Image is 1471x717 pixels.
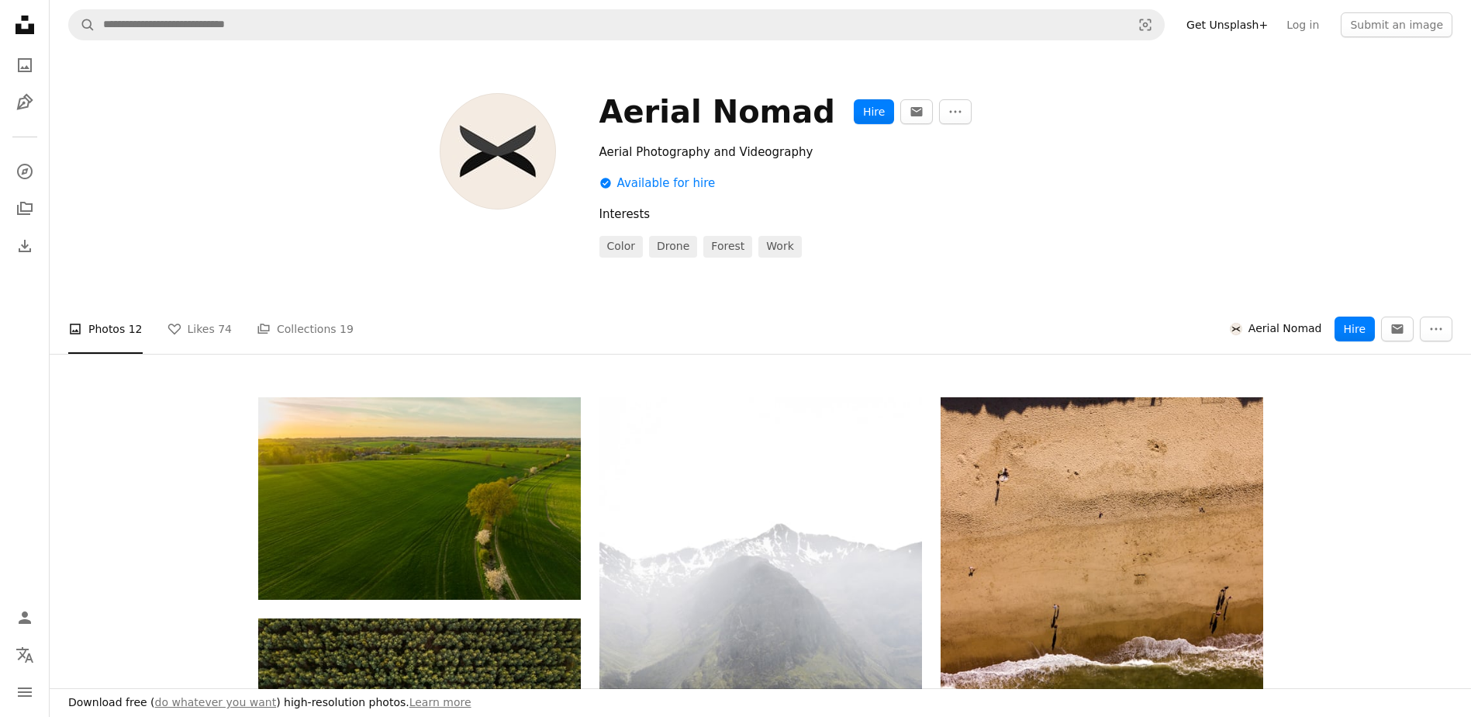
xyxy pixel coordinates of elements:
[1341,12,1452,37] button: Submit an image
[9,230,40,262] a: Download History
[257,304,354,354] a: Collections 19
[167,304,233,354] a: Likes 74
[9,639,40,670] button: Language
[1277,12,1328,37] a: Log in
[68,9,1165,40] form: Find visuals sitewide
[1381,317,1414,341] button: Message Aerial
[9,50,40,81] a: Photos
[1127,10,1164,40] button: Visual search
[9,156,40,187] a: Explore
[703,236,752,258] a: forest
[599,677,922,691] a: high angle view photography of mountains
[599,174,716,192] div: Available for hire
[599,93,835,130] div: Aerial Nomad
[758,236,801,258] a: work
[9,602,40,633] a: Log in / Sign up
[340,320,354,338] span: 19
[409,696,471,708] a: Learn more
[1177,12,1277,37] a: Get Unsplash+
[939,99,972,124] button: More Actions
[9,87,40,118] a: Illustrations
[599,205,1263,223] div: Interests
[218,320,232,338] span: 74
[68,695,471,711] h3: Download free ( ) high-resolution photos.
[1335,317,1375,341] button: Hire
[258,397,581,600] img: an aerial view of a green field with a lone tree
[69,10,95,40] button: Search Unsplash
[258,491,581,505] a: an aerial view of a green field with a lone tree
[649,236,697,258] a: drone
[9,193,40,224] a: Collections
[9,9,40,43] a: Home — Unsplash
[941,677,1263,691] a: aerial view photography of shoreline
[1230,323,1242,335] img: Avatar of user Aerial Nomad
[440,93,556,210] img: Avatar of user Aerial Nomad
[1420,317,1452,341] button: More Actions
[599,236,644,258] a: color
[599,143,1064,161] div: Aerial Photography and Videography
[9,677,40,708] button: Menu
[155,696,277,708] a: do whatever you want
[900,99,933,124] button: Message Aerial
[854,99,894,124] button: Hire
[1248,321,1322,337] span: Aerial Nomad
